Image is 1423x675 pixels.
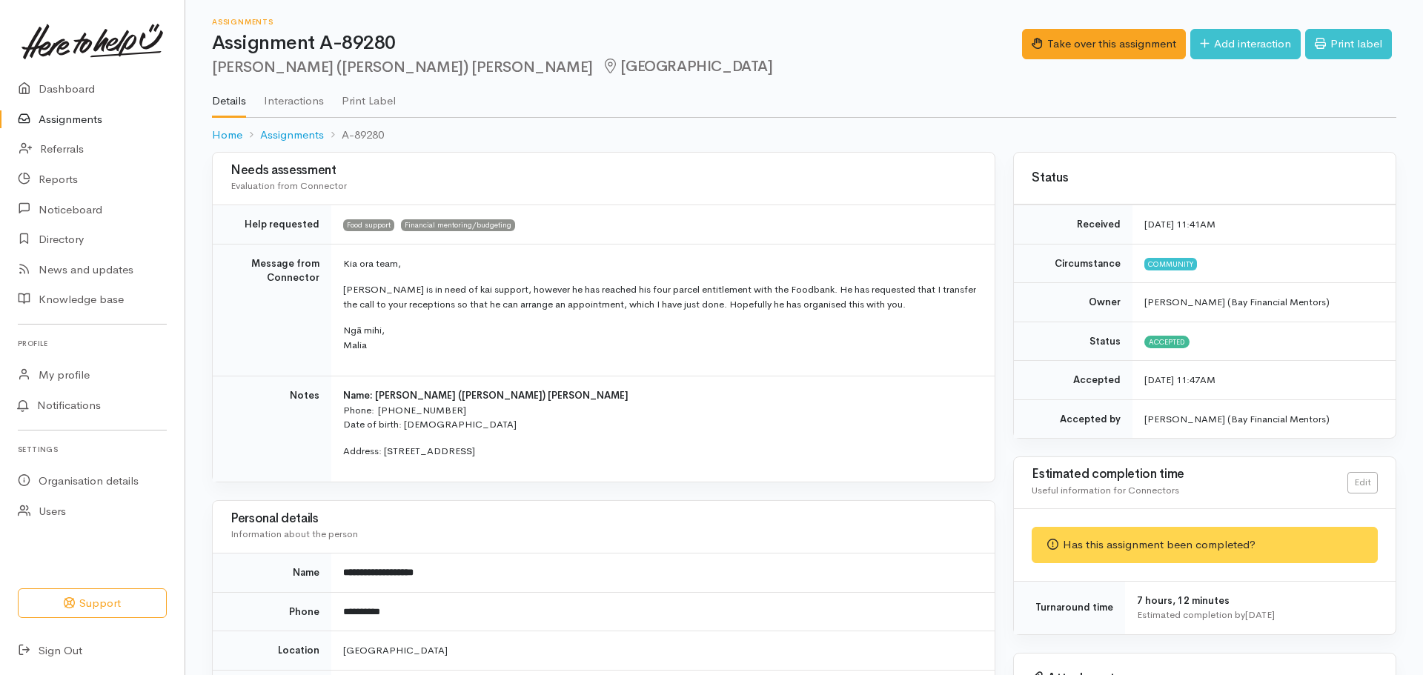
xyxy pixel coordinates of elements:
[1137,594,1230,607] span: 7 hours, 12 minutes
[230,164,977,178] h3: Needs assessment
[343,282,977,311] p: [PERSON_NAME] is in need of kai support, however he has reached his four parcel entitlement with ...
[1022,29,1186,59] button: Take over this assignment
[1014,283,1132,322] td: Owner
[213,631,331,671] td: Location
[343,219,394,231] span: Food support
[1032,468,1347,482] h3: Estimated completion time
[1190,29,1301,59] a: Add interaction
[213,592,331,631] td: Phone
[343,388,977,432] p: Phone: [PHONE_NUMBER] Date of birth: [DEMOGRAPHIC_DATA]
[343,256,977,271] p: Kia ora team,
[213,205,331,245] td: Help requested
[18,439,167,459] h6: Settings
[1014,581,1125,634] td: Turnaround time
[1132,399,1396,438] td: [PERSON_NAME] (Bay Financial Mentors)
[602,57,773,76] span: [GEOGRAPHIC_DATA]
[1137,608,1378,622] div: Estimated completion by
[212,18,1022,26] h6: Assignments
[213,244,331,376] td: Message from Connector
[1014,205,1132,245] td: Received
[343,389,628,402] b: Name: [PERSON_NAME] ([PERSON_NAME]) [PERSON_NAME]
[230,528,358,540] span: Information about the person
[212,59,1022,76] h2: [PERSON_NAME] ([PERSON_NAME]) [PERSON_NAME]
[1347,472,1378,493] a: Edit
[212,118,1396,153] nav: breadcrumb
[1144,296,1330,308] span: [PERSON_NAME] (Bay Financial Mentors)
[1032,527,1378,563] div: Has this assignment been completed?
[1032,484,1179,496] span: Useful information for Connectors
[1144,218,1215,230] time: [DATE] 11:41AM
[1032,171,1378,185] h3: Status
[342,75,396,116] a: Print Label
[212,127,242,144] a: Home
[213,376,331,482] td: Notes
[264,75,324,116] a: Interactions
[230,179,347,192] span: Evaluation from Connector
[1014,361,1132,400] td: Accepted
[1014,399,1132,438] td: Accepted by
[324,127,384,144] li: A-89280
[18,588,167,619] button: Support
[343,323,977,352] p: Ngā mihi, Malia
[1014,322,1132,361] td: Status
[212,75,246,118] a: Details
[230,512,977,526] h3: Personal details
[212,33,1022,54] h1: Assignment A-89280
[18,333,167,353] h6: Profile
[1144,373,1215,386] time: [DATE] 11:47AM
[343,444,977,459] p: Address: [STREET_ADDRESS]
[1245,608,1275,621] time: [DATE]
[260,127,324,144] a: Assignments
[1144,258,1197,270] span: Community
[1305,29,1392,59] a: Print label
[1144,336,1190,348] span: Accepted
[401,219,515,231] span: Financial mentoring/budgeting
[1014,244,1132,283] td: Circumstance
[213,553,331,593] td: Name
[331,631,995,671] td: [GEOGRAPHIC_DATA]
